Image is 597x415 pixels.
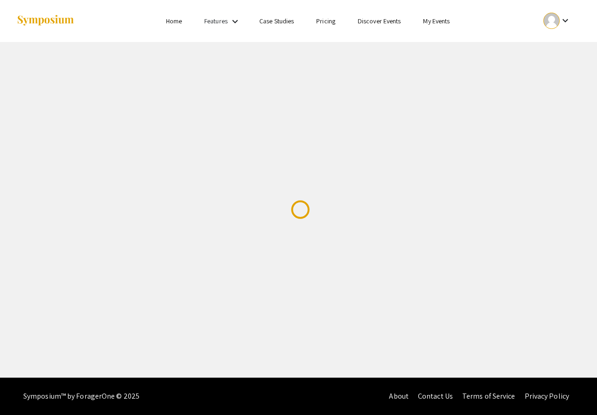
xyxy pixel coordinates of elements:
[16,14,75,27] img: Symposium by ForagerOne
[534,10,581,31] button: Expand account dropdown
[462,391,515,401] a: Terms of Service
[418,391,453,401] a: Contact Us
[23,378,139,415] div: Symposium™ by ForagerOne © 2025
[560,15,571,26] mat-icon: Expand account dropdown
[389,391,409,401] a: About
[166,17,182,25] a: Home
[204,17,228,25] a: Features
[423,17,450,25] a: My Events
[525,391,569,401] a: Privacy Policy
[229,16,241,27] mat-icon: Expand Features list
[358,17,401,25] a: Discover Events
[259,17,294,25] a: Case Studies
[316,17,335,25] a: Pricing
